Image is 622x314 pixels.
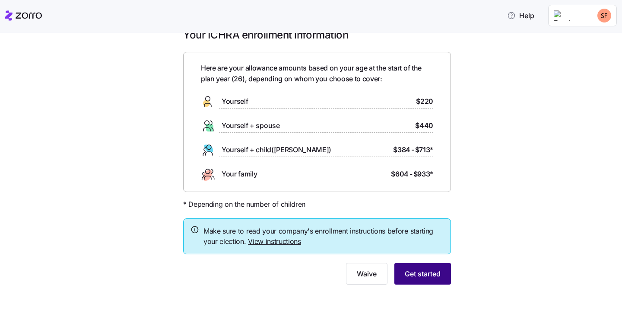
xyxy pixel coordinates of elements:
span: Yourself [222,96,248,107]
button: Help [500,7,541,24]
span: Make sure to read your company's enrollment instructions before starting your election. [203,226,444,247]
span: - [411,144,414,155]
span: $933 [413,169,433,179]
span: Help [507,10,534,21]
h1: Your ICHRA enrollment information [183,28,451,42]
button: Get started [394,263,451,285]
img: d8c0d773a292aa022b110e6547e438b9 [597,9,611,22]
span: - [409,169,413,179]
span: $440 [415,120,433,131]
span: * Depending on the number of children [183,199,305,210]
img: Employer logo [554,10,585,21]
span: $220 [416,96,433,107]
span: $604 [391,169,409,179]
span: Yourself + spouse [222,120,280,131]
span: $384 [393,144,410,155]
span: Yourself + child([PERSON_NAME]) [222,144,331,155]
span: Your family [222,169,257,179]
button: Waive [346,263,387,285]
span: $713 [415,144,433,155]
a: View instructions [248,237,301,246]
span: Waive [357,269,377,279]
span: Here are your allowance amounts based on your age at the start of the plan year ( 26 ), depending... [201,63,433,84]
span: Get started [405,269,441,279]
